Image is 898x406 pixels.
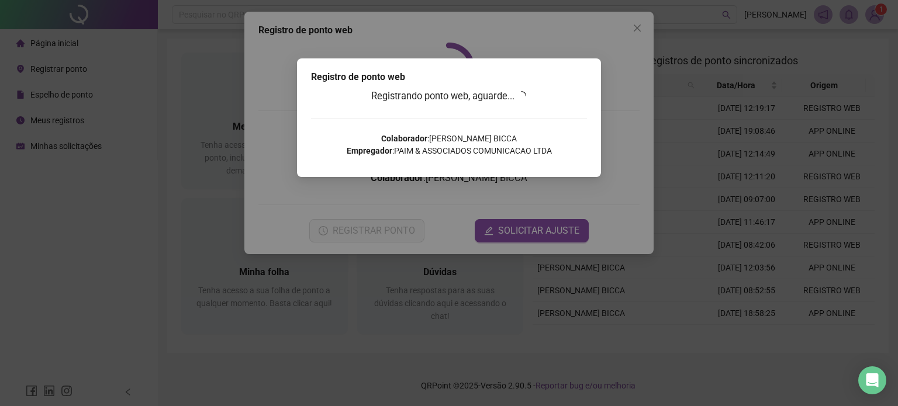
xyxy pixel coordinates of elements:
[517,91,526,100] span: loading
[381,134,427,143] strong: Colaborador
[858,366,886,394] div: Open Intercom Messenger
[311,133,587,157] p: : [PERSON_NAME] BICCA : PAIM & ASSOCIADOS COMUNICACAO LTDA
[347,146,392,155] strong: Empregador
[311,70,587,84] div: Registro de ponto web
[311,89,587,104] h3: Registrando ponto web, aguarde...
